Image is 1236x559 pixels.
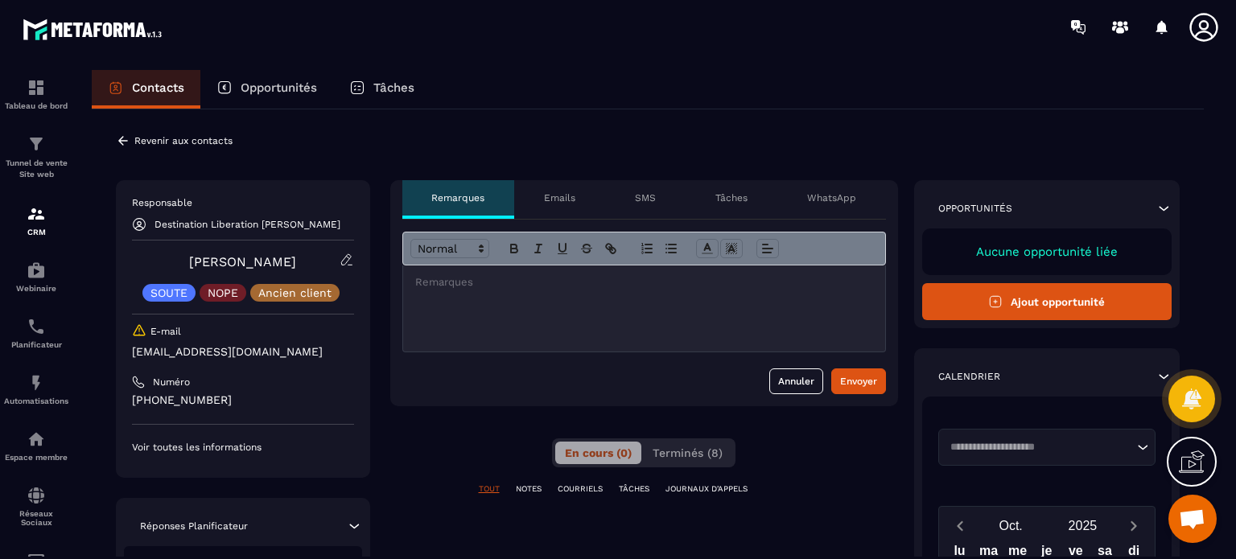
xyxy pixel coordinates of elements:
button: Terminés (8) [643,442,732,464]
a: social-networksocial-networkRéseaux Sociaux [4,474,68,539]
img: social-network [27,486,46,505]
img: formation [27,204,46,224]
span: En cours (0) [565,446,632,459]
p: NOTES [516,483,542,495]
a: [PERSON_NAME] [189,254,296,269]
button: Next month [1119,515,1148,536]
p: Remarques [431,191,484,204]
p: SMS [635,191,656,204]
p: Tableau de bord [4,101,68,110]
p: Réseaux Sociaux [4,509,68,527]
p: Aucune opportunité liée [938,245,1156,259]
button: En cours (0) [555,442,641,464]
button: Open years overlay [1047,512,1119,540]
button: Annuler [769,368,823,394]
a: formationformationTunnel de vente Site web [4,122,68,192]
p: Réponses Planificateur [140,520,248,532]
img: automations [27,261,46,280]
a: Contacts [92,70,200,109]
p: TÂCHES [619,483,649,495]
p: Opportunités [241,80,317,95]
p: Calendrier [938,370,1000,383]
div: Ouvrir le chat [1168,495,1217,543]
p: Ancien client [258,287,332,298]
p: [EMAIL_ADDRESS][DOMAIN_NAME] [132,344,354,360]
p: SOUTE [150,287,187,298]
img: formation [27,78,46,97]
p: Revenir aux contacts [134,135,233,146]
a: automationsautomationsEspace membre [4,417,68,474]
p: Opportunités [938,202,1012,215]
div: Search for option [938,429,1156,466]
p: Tâches [715,191,748,204]
a: Tâches [333,70,431,109]
button: Previous month [946,515,975,536]
p: WhatsApp [807,191,856,204]
p: Responsable [132,196,354,209]
p: [PHONE_NUMBER] [132,393,354,408]
p: Emails [544,191,575,204]
a: automationsautomationsAutomatisations [4,361,68,417]
p: COURRIELS [558,483,603,495]
p: E-mail [150,325,181,338]
button: Envoyer [831,368,886,394]
a: Opportunités [200,70,333,109]
p: NOPE [208,287,238,298]
button: Open months overlay [975,512,1047,540]
a: automationsautomationsWebinaire [4,249,68,305]
p: Destination Liberation [PERSON_NAME] [154,219,340,230]
span: Terminés (8) [653,446,723,459]
p: Tunnel de vente Site web [4,158,68,180]
p: Webinaire [4,284,68,293]
input: Search for option [945,439,1134,455]
p: Tâches [373,80,414,95]
img: automations [27,373,46,393]
p: Voir toutes les informations [132,441,354,454]
a: formationformationTableau de bord [4,66,68,122]
img: formation [27,134,46,154]
a: formationformationCRM [4,192,68,249]
img: automations [27,430,46,449]
a: schedulerschedulerPlanificateur [4,305,68,361]
p: Numéro [153,376,190,388]
p: Espace membre [4,453,68,462]
p: Planificateur [4,340,68,349]
button: Ajout opportunité [922,283,1172,320]
p: Contacts [132,80,184,95]
img: scheduler [27,317,46,336]
p: Automatisations [4,397,68,405]
p: TOUT [479,483,500,495]
p: CRM [4,228,68,236]
img: logo [23,14,167,44]
p: JOURNAUX D'APPELS [665,483,748,495]
div: Envoyer [840,373,877,389]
